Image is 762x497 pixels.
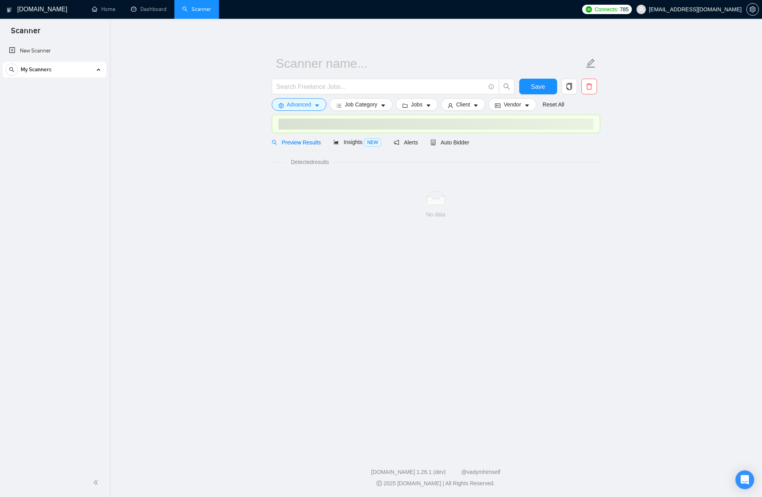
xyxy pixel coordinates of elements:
[333,139,339,145] span: area-chart
[377,481,382,486] span: copyright
[336,103,342,108] span: bars
[116,479,756,488] div: 2025 [DOMAIN_NAME] | All Rights Reserved.
[456,100,470,109] span: Client
[581,79,597,94] button: delete
[488,98,536,111] button: idcardVendorcaret-down
[272,139,321,146] span: Preview Results
[285,158,334,166] span: Detected results
[314,103,320,108] span: caret-down
[5,25,47,41] span: Scanner
[345,100,377,109] span: Job Category
[582,83,597,90] span: delete
[272,140,277,145] span: search
[562,83,577,90] span: copy
[430,140,436,145] span: robot
[287,100,311,109] span: Advanced
[620,5,628,14] span: 785
[3,43,106,59] li: New Scanner
[411,100,423,109] span: Jobs
[380,103,386,108] span: caret-down
[735,470,754,489] div: Open Intercom Messenger
[499,83,514,90] span: search
[276,54,584,73] input: Scanner name...
[430,139,469,146] span: Auto Bidder
[499,79,515,94] button: search
[6,67,18,72] span: search
[276,82,485,92] input: Search Freelance Jobs...
[394,139,418,146] span: Alerts
[561,79,577,94] button: copy
[448,103,453,108] span: user
[531,82,545,92] span: Save
[473,103,479,108] span: caret-down
[92,6,115,13] a: homeHome
[93,479,101,486] span: double-left
[182,6,211,13] a: searchScanner
[278,103,284,108] span: setting
[371,469,446,475] a: [DOMAIN_NAME] 1.26.1 (dev)
[364,138,381,147] span: NEW
[524,103,530,108] span: caret-down
[333,139,381,145] span: Insights
[504,100,521,109] span: Vendor
[5,63,18,76] button: search
[519,79,557,94] button: Save
[330,98,393,111] button: barsJob Categorycaret-down
[461,469,500,475] a: @vadymhimself
[3,62,106,81] li: My Scanners
[394,140,399,145] span: notification
[543,100,564,109] a: Reset All
[441,98,486,111] button: userClientcaret-down
[7,4,12,16] img: logo
[638,7,644,12] span: user
[131,6,167,13] a: dashboardDashboard
[489,84,494,89] span: info-circle
[272,98,326,111] button: settingAdvancedcaret-down
[426,103,431,108] span: caret-down
[9,43,100,59] a: New Scanner
[402,103,408,108] span: folder
[586,58,596,68] span: edit
[586,6,592,13] img: upwork-logo.png
[396,98,438,111] button: folderJobscaret-down
[595,5,618,14] span: Connects:
[278,210,594,219] div: No data
[495,103,500,108] span: idcard
[746,3,759,16] button: setting
[21,62,52,77] span: My Scanners
[746,6,759,13] a: setting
